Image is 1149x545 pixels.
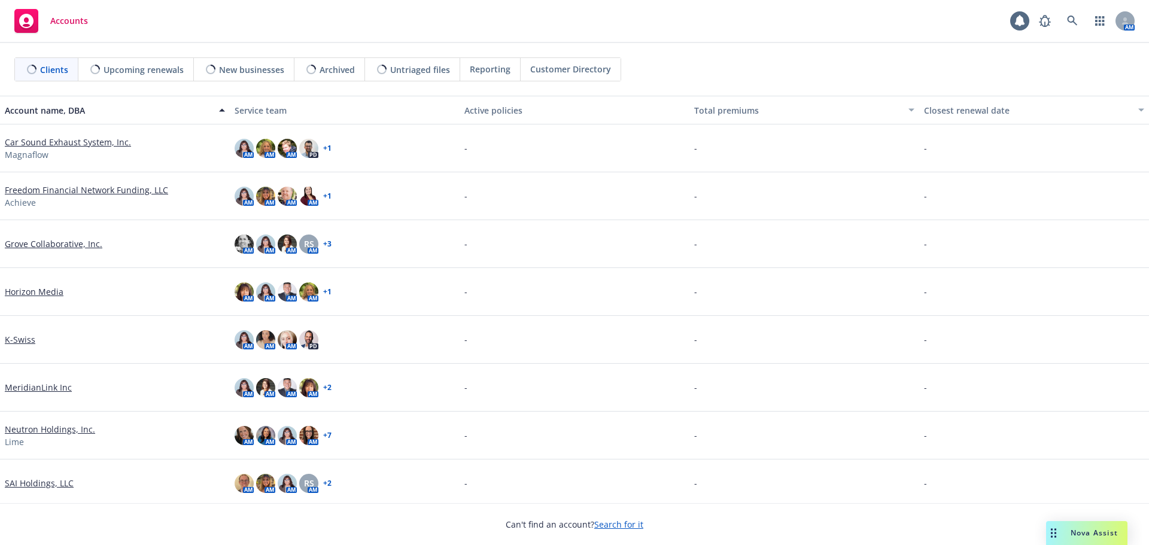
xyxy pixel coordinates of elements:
img: photo [299,330,318,349]
img: photo [278,378,297,397]
img: photo [256,474,275,493]
div: Active policies [464,104,685,117]
a: MeridianLink Inc [5,381,72,394]
span: - [694,285,697,298]
span: RS [304,477,314,489]
img: photo [235,282,254,302]
span: Magnaflow [5,148,48,161]
img: photo [256,187,275,206]
span: - [464,477,467,489]
span: - [924,190,927,202]
img: photo [235,426,254,445]
a: Car Sound Exhaust System, Inc. [5,136,131,148]
span: - [924,142,927,154]
a: Search for it [594,519,643,530]
span: Nova Assist [1071,528,1118,538]
img: photo [299,282,318,302]
span: Achieve [5,196,36,209]
span: RS [304,238,314,250]
span: - [924,285,927,298]
button: Nova Assist [1046,521,1127,545]
img: photo [278,330,297,349]
img: photo [278,474,297,493]
a: K-Swiss [5,333,35,346]
button: Active policies [460,96,689,124]
div: Service team [235,104,455,117]
span: Untriaged files [390,63,450,76]
span: - [924,333,927,346]
div: Closest renewal date [924,104,1131,117]
div: Drag to move [1046,521,1061,545]
img: photo [278,282,297,302]
span: - [464,333,467,346]
div: Total premiums [694,104,901,117]
a: + 1 [323,193,332,200]
img: photo [235,187,254,206]
img: photo [299,139,318,158]
span: - [694,381,697,394]
div: Account name, DBA [5,104,212,117]
span: Customer Directory [530,63,611,75]
button: Service team [230,96,460,124]
span: - [694,238,697,250]
a: Neutron Holdings, Inc. [5,423,95,436]
img: photo [235,474,254,493]
img: photo [256,282,275,302]
span: Lime [5,436,24,448]
a: + 1 [323,145,332,152]
span: - [694,429,697,442]
a: Accounts [10,4,93,38]
a: + 1 [323,288,332,296]
a: Search [1060,9,1084,33]
img: photo [256,330,275,349]
span: - [924,477,927,489]
img: photo [278,187,297,206]
span: Accounts [50,16,88,26]
button: Total premiums [689,96,919,124]
span: - [924,429,927,442]
span: - [464,429,467,442]
a: + 2 [323,384,332,391]
img: photo [256,139,275,158]
span: Reporting [470,63,510,75]
img: photo [235,378,254,397]
span: Upcoming renewals [104,63,184,76]
img: photo [235,330,254,349]
span: - [694,333,697,346]
span: - [464,142,467,154]
span: - [924,381,927,394]
img: photo [299,187,318,206]
img: photo [299,378,318,397]
a: + 2 [323,480,332,487]
button: Closest renewal date [919,96,1149,124]
img: photo [299,426,318,445]
img: photo [278,426,297,445]
a: SAI Holdings, LLC [5,477,74,489]
span: New businesses [219,63,284,76]
img: photo [256,426,275,445]
a: Grove Collaborative, Inc. [5,238,102,250]
a: Report a Bug [1033,9,1057,33]
img: photo [278,235,297,254]
span: - [464,190,467,202]
span: - [464,238,467,250]
a: Switch app [1088,9,1112,33]
img: photo [278,139,297,158]
span: - [464,285,467,298]
span: - [464,381,467,394]
span: - [924,238,927,250]
img: photo [256,235,275,254]
span: Can't find an account? [506,518,643,531]
a: + 7 [323,432,332,439]
span: - [694,477,697,489]
span: - [694,142,697,154]
img: photo [235,235,254,254]
img: photo [256,378,275,397]
span: Clients [40,63,68,76]
a: + 3 [323,240,332,248]
span: Archived [320,63,355,76]
a: Horizon Media [5,285,63,298]
span: - [694,190,697,202]
a: Freedom Financial Network Funding, LLC [5,184,168,196]
img: photo [235,139,254,158]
